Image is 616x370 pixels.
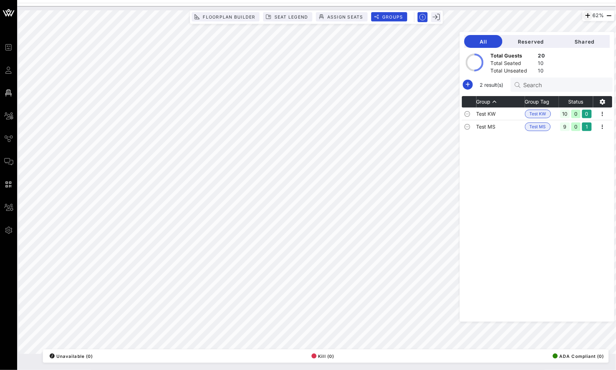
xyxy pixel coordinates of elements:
button: Kill (0) [309,351,334,361]
span: All [470,39,497,45]
span: ADA Compliant (0) [553,354,604,359]
td: Test KW [476,107,525,120]
div: Total Seated [491,60,535,69]
div: 10 [538,67,545,76]
span: Group Tag [525,99,550,105]
button: Assign Seats [316,12,368,21]
span: Assign Seats [327,14,363,20]
button: Shared [559,35,610,48]
th: Group Tag [525,96,559,107]
button: Seat Legend [263,12,313,21]
div: 0 [571,122,581,131]
td: Test MS [476,120,525,133]
th: Group: Sorted ascending. Activate to sort descending. [476,96,525,107]
span: Shared [565,39,604,45]
div: / [50,354,55,359]
div: 9 [560,122,570,131]
span: 2 result(s) [477,81,506,89]
button: ADA Compliant (0) [551,351,604,361]
div: 10 [560,110,570,118]
span: Reserved [508,39,554,45]
button: /Unavailable (0) [47,351,93,361]
span: Unavailable (0) [50,354,93,359]
span: Seat Legend [274,14,308,20]
div: 1 [582,122,591,131]
div: 0 [571,110,581,118]
span: Kill (0) [312,354,334,359]
button: All [464,35,503,48]
div: 0 [582,110,591,118]
span: Test MS [530,123,546,131]
th: Status [559,96,593,107]
span: Group [476,99,491,105]
button: Floorplan Builder [192,12,259,21]
span: Test KW [530,110,546,118]
div: Total Unseated [491,67,535,76]
button: Reserved [503,35,559,48]
div: 10 [538,60,545,69]
span: Groups [382,14,403,20]
div: Total Guests [491,52,535,61]
div: 20 [538,52,545,61]
span: Floorplan Builder [202,14,255,20]
div: 62% [582,10,615,21]
button: Groups [371,12,408,21]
